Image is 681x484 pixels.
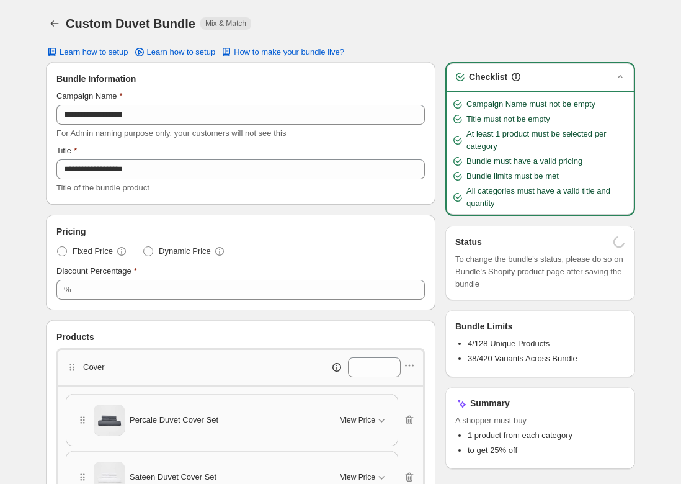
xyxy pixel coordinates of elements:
label: Discount Percentage [56,265,137,277]
span: Title of the bundle product [56,183,149,192]
span: Bundle Information [56,73,136,85]
span: Sateen Duvet Cover Set [130,471,216,483]
span: Fixed Price [73,245,113,258]
span: Learn how to setup [147,47,216,57]
span: Campaign Name must not be empty [466,98,595,110]
button: Back [46,15,63,32]
span: Pricing [56,225,86,238]
li: to get 25% off [468,444,625,457]
a: Learn how to setup [126,43,223,61]
h3: Bundle Limits [455,320,513,333]
span: 4/128 Unique Products [468,339,550,348]
button: View Price [333,410,395,430]
p: Cover [83,361,105,374]
span: Bundle limits must be met [466,170,559,182]
span: To change the bundle's status, please do so on Bundle's Shopify product page after saving the bundle [455,253,625,290]
span: Mix & Match [205,19,246,29]
h3: Summary [470,397,510,410]
li: 1 product from each category [468,429,625,442]
span: Title must not be empty [466,113,550,125]
h3: Checklist [469,71,507,83]
span: A shopper must buy [455,415,625,427]
span: Dynamic Price [159,245,211,258]
span: View Price [340,472,375,482]
h3: Status [455,236,482,248]
span: View Price [340,415,375,425]
img: Percale Duvet Cover Set [94,405,125,436]
span: At least 1 product must be selected per category [466,128,629,153]
button: Learn how to setup [38,43,136,61]
span: All categories must have a valid title and quantity [466,185,629,210]
label: Title [56,145,77,157]
span: How to make your bundle live? [234,47,344,57]
span: Products [56,331,94,343]
span: For Admin naming purpose only, your customers will not see this [56,128,286,138]
h1: Custom Duvet Bundle [66,16,195,31]
span: Bundle must have a valid pricing [466,155,582,168]
span: 38/420 Variants Across Bundle [468,354,577,363]
span: Percale Duvet Cover Set [130,414,218,426]
button: How to make your bundle live? [213,43,352,61]
div: % [64,284,71,296]
span: Learn how to setup [60,47,128,57]
label: Campaign Name [56,90,123,102]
